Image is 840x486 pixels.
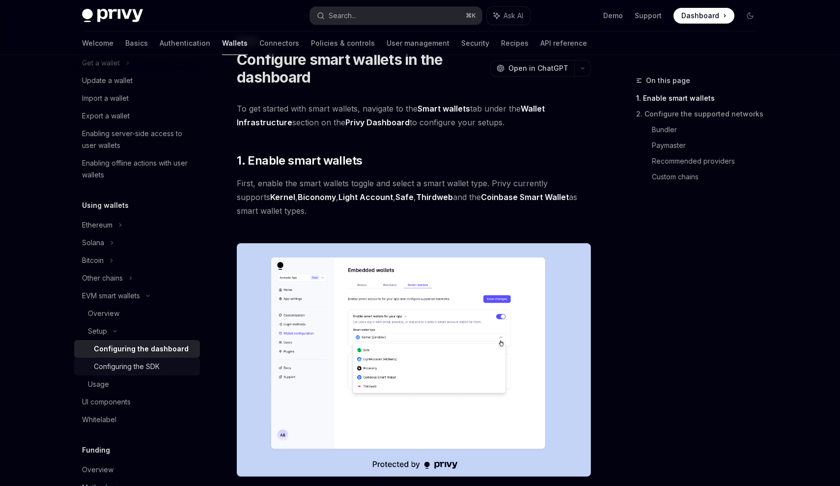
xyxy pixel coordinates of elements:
[652,122,766,138] a: Bundler
[311,31,375,55] a: Policies & controls
[652,153,766,169] a: Recommended providers
[222,31,248,55] a: Wallets
[504,11,523,21] span: Ask AI
[636,90,766,106] a: 1. Enable smart wallets
[270,192,295,202] a: Kernel
[490,60,574,77] button: Open in ChatGPT
[82,396,131,408] div: UI components
[88,308,119,319] div: Overview
[298,192,336,202] a: Biconomy
[508,63,568,73] span: Open in ChatGPT
[418,104,470,114] strong: Smart wallets
[310,7,482,25] button: Search...⌘K
[742,8,758,24] button: Toggle dark mode
[237,176,591,218] span: First, enable the smart wallets toggle and select a smart wallet type. Privy currently supports ,...
[237,102,591,129] span: To get started with smart wallets, navigate to the tab under the section on the to configure your...
[88,325,107,337] div: Setup
[395,192,414,202] a: Safe
[74,461,200,479] a: Overview
[74,393,200,411] a: UI components
[74,358,200,375] a: Configuring the SDK
[82,272,123,284] div: Other chains
[82,75,133,86] div: Update a wallet
[487,7,530,25] button: Ask AI
[94,361,160,372] div: Configuring the SDK
[387,31,449,55] a: User management
[74,340,200,358] a: Configuring the dashboard
[652,169,766,185] a: Custom chains
[125,31,148,55] a: Basics
[82,9,143,23] img: dark logo
[540,31,587,55] a: API reference
[338,192,393,202] a: Light Account
[82,237,104,249] div: Solana
[416,192,453,202] a: Thirdweb
[74,411,200,429] a: Whitelabel
[466,12,476,20] span: ⌘ K
[88,378,109,390] div: Usage
[481,192,569,202] a: Coinbase Smart Wallet
[681,11,719,21] span: Dashboard
[652,138,766,153] a: Paymaster
[635,11,662,21] a: Support
[74,305,200,322] a: Overview
[461,31,489,55] a: Security
[82,200,129,211] h5: Using wallets
[82,110,130,122] div: Export a wallet
[82,464,113,476] div: Overview
[345,117,410,128] a: Privy Dashboard
[82,31,113,55] a: Welcome
[94,343,189,355] div: Configuring the dashboard
[74,125,200,154] a: Enabling server-side access to user wallets
[82,414,116,426] div: Whitelabel
[82,92,129,104] div: Import a wallet
[74,89,200,107] a: Import a wallet
[418,104,470,114] a: Smart wallets
[673,8,734,24] a: Dashboard
[501,31,529,55] a: Recipes
[82,219,112,231] div: Ethereum
[259,31,299,55] a: Connectors
[82,157,194,181] div: Enabling offline actions with user wallets
[237,153,362,169] span: 1. Enable smart wallets
[237,243,591,477] img: Sample enable smart wallets
[82,444,110,456] h5: Funding
[603,11,623,21] a: Demo
[74,107,200,125] a: Export a wallet
[160,31,210,55] a: Authentication
[329,10,356,22] div: Search...
[74,375,200,393] a: Usage
[74,154,200,184] a: Enabling offline actions with user wallets
[82,290,140,302] div: EVM smart wallets
[74,72,200,89] a: Update a wallet
[82,128,194,151] div: Enabling server-side access to user wallets
[636,106,766,122] a: 2. Configure the supported networks
[82,255,104,266] div: Bitcoin
[646,75,690,86] span: On this page
[237,51,486,86] h1: Configure smart wallets in the dashboard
